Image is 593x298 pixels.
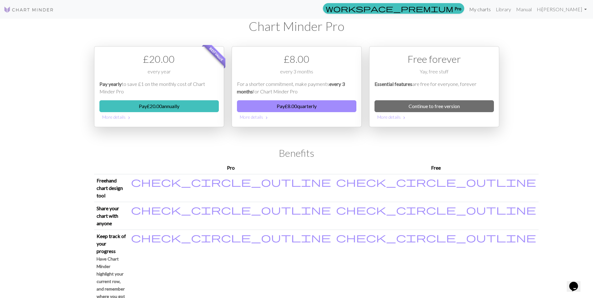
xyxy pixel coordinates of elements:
[99,100,219,112] button: Pay£20.00annually
[237,80,356,95] p: For a shorter commitment, make payments for Chart Minder Pro
[237,52,356,67] div: £ 8.00
[4,6,54,13] img: Logo
[131,204,331,216] span: check_circle_outline
[94,46,224,127] div: Payment option 1
[336,232,536,242] i: Included
[369,46,499,127] div: Free option
[131,205,331,215] i: Included
[94,147,499,159] h2: Benefits
[97,177,126,199] p: Freehand chart design tool
[323,3,464,14] a: Pro
[127,115,132,121] span: chevron_right
[99,112,219,122] button: More details
[131,176,331,188] span: check_circle_outline
[336,231,536,243] span: check_circle_outline
[99,81,122,87] em: Pay yearly
[264,115,269,121] span: chevron_right
[326,4,453,13] span: workspace_premium
[402,115,407,121] span: chevron_right
[374,68,494,80] div: Yay, free stuff
[374,100,494,112] a: Continue to free version
[131,232,331,242] i: Included
[334,161,539,174] th: Free
[514,3,534,16] a: Manual
[94,19,499,34] h1: Chart Minder Pro
[374,81,412,87] em: Essential features
[237,100,356,112] button: Pay£8.00quarterly
[336,204,536,216] span: check_circle_outline
[99,52,219,67] div: £ 20.00
[97,232,126,255] p: Keep track of your progress
[336,205,536,215] i: Included
[567,273,587,292] iframe: chat widget
[467,3,493,16] a: My charts
[493,3,514,16] a: Library
[374,112,494,122] button: More details
[97,205,126,227] p: Share your chart with anyone
[374,52,494,67] div: Free forever
[374,80,494,95] p: are free for everyone, forever
[534,3,589,16] a: Hi[PERSON_NAME]
[131,231,331,243] span: check_circle_outline
[203,41,229,67] span: Best value
[237,112,356,122] button: More details
[336,177,536,187] i: Included
[237,68,356,80] div: every 3 months
[232,46,362,127] div: Payment option 2
[128,161,334,174] th: Pro
[99,80,219,95] p: to save £1 on the monthly cost of Chart Minder Pro
[131,177,331,187] i: Included
[99,68,219,80] div: every year
[237,81,345,94] em: every 3 months
[336,176,536,188] span: check_circle_outline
